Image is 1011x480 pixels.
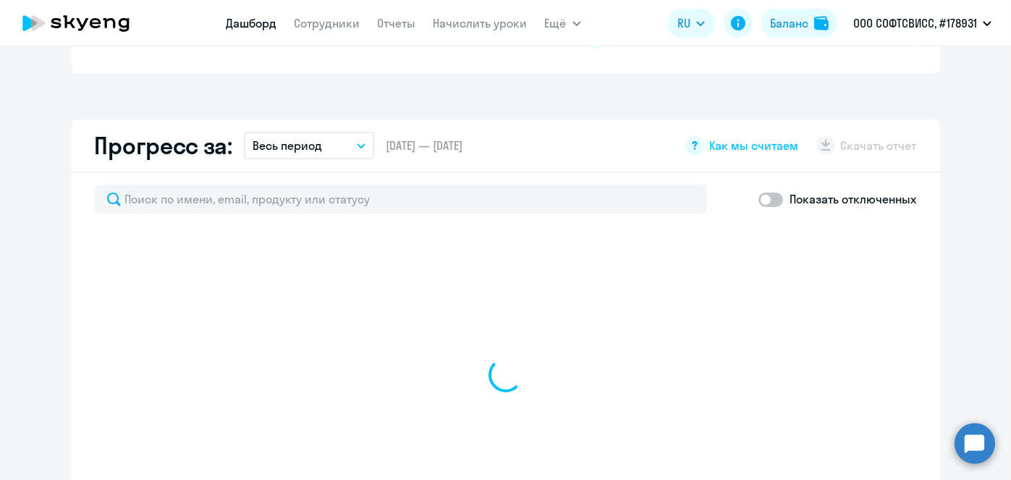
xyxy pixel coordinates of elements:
[677,14,690,32] span: RU
[667,9,715,38] button: RU
[814,16,829,30] img: balance
[386,138,462,153] span: [DATE] — [DATE]
[95,131,232,160] h2: Прогресс за:
[253,137,322,154] p: Весь период
[433,16,528,30] a: Начислить уроки
[545,14,567,32] span: Ещё
[790,190,917,208] p: Показать отключенных
[378,16,416,30] a: Отчеты
[770,14,808,32] div: Баланс
[95,185,707,214] input: Поиск по имени, email, продукту или статусу
[846,6,999,41] button: ООО СОФТСВИСС, #178931
[295,16,360,30] a: Сотрудники
[244,132,374,159] button: Весь период
[761,9,837,38] button: Балансbalance
[545,9,581,38] button: Ещё
[710,138,799,153] span: Как мы считаем
[227,16,277,30] a: Дашборд
[853,14,977,32] p: ООО СОФТСВИСС, #178931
